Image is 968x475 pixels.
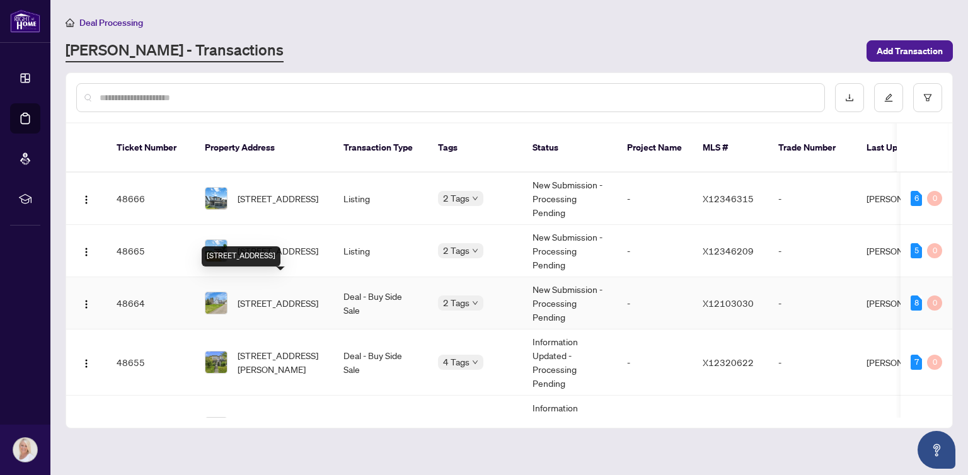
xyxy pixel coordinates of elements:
[913,83,942,112] button: filter
[238,296,318,310] span: [STREET_ADDRESS]
[205,240,227,261] img: thumbnail-img
[768,123,856,173] th: Trade Number
[238,192,318,205] span: [STREET_ADDRESS]
[703,297,754,309] span: X12103030
[205,292,227,314] img: thumbnail-img
[81,358,91,369] img: Logo
[845,93,854,102] span: download
[333,225,428,277] td: Listing
[472,195,478,202] span: down
[202,246,280,266] div: [STREET_ADDRESS]
[703,357,754,368] span: X12320622
[66,40,284,62] a: [PERSON_NAME] - Transactions
[867,40,953,62] button: Add Transaction
[923,93,932,102] span: filter
[195,123,333,173] th: Property Address
[107,123,195,173] th: Ticket Number
[768,277,856,329] td: -
[911,355,922,370] div: 7
[856,123,951,173] th: Last Updated By
[205,188,227,209] img: thumbnail-img
[877,41,943,61] span: Add Transaction
[522,123,617,173] th: Status
[76,293,96,313] button: Logo
[522,173,617,225] td: New Submission - Processing Pending
[10,9,40,33] img: logo
[856,329,951,396] td: [PERSON_NAME]
[768,329,856,396] td: -
[107,225,195,277] td: 48665
[927,243,942,258] div: 0
[66,18,74,27] span: home
[443,243,470,258] span: 2 Tags
[522,277,617,329] td: New Submission - Processing Pending
[472,359,478,365] span: down
[238,348,323,376] span: [STREET_ADDRESS][PERSON_NAME]
[911,191,922,206] div: 6
[918,431,955,469] button: Open asap
[443,355,470,369] span: 4 Tags
[205,352,227,373] img: thumbnail-img
[522,329,617,396] td: Information Updated - Processing Pending
[107,396,195,462] td: 46061
[522,396,617,462] td: Information Updated - Processing Pending
[617,277,693,329] td: -
[911,295,922,311] div: 8
[617,225,693,277] td: -
[13,438,37,462] img: Profile Icon
[333,396,428,462] td: Deal - Sell Side Sale
[107,173,195,225] td: 48666
[238,415,323,442] span: [STREET_ADDRESS][PERSON_NAME]
[333,173,428,225] td: Listing
[856,277,951,329] td: [PERSON_NAME]
[522,225,617,277] td: New Submission - Processing Pending
[81,299,91,309] img: Logo
[693,123,768,173] th: MLS #
[856,225,951,277] td: [PERSON_NAME]
[617,123,693,173] th: Project Name
[333,123,428,173] th: Transaction Type
[81,247,91,257] img: Logo
[472,248,478,254] span: down
[81,195,91,205] img: Logo
[617,329,693,396] td: -
[703,193,754,204] span: X12346315
[856,173,951,225] td: [PERSON_NAME]
[76,188,96,209] button: Logo
[472,300,478,306] span: down
[76,241,96,261] button: Logo
[107,329,195,396] td: 48655
[333,277,428,329] td: Deal - Buy Side Sale
[79,17,143,28] span: Deal Processing
[927,191,942,206] div: 0
[768,396,856,462] td: 2511553
[428,123,522,173] th: Tags
[76,352,96,372] button: Logo
[703,245,754,256] span: X12346209
[768,173,856,225] td: -
[835,83,864,112] button: download
[911,243,922,258] div: 5
[617,173,693,225] td: -
[333,329,428,396] td: Deal - Buy Side Sale
[874,83,903,112] button: edit
[856,396,951,462] td: [PERSON_NAME]
[238,244,318,258] span: [STREET_ADDRESS]
[443,295,470,310] span: 2 Tags
[927,295,942,311] div: 0
[927,355,942,370] div: 0
[617,396,693,462] td: -
[884,93,893,102] span: edit
[768,225,856,277] td: -
[443,191,470,205] span: 2 Tags
[107,277,195,329] td: 48664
